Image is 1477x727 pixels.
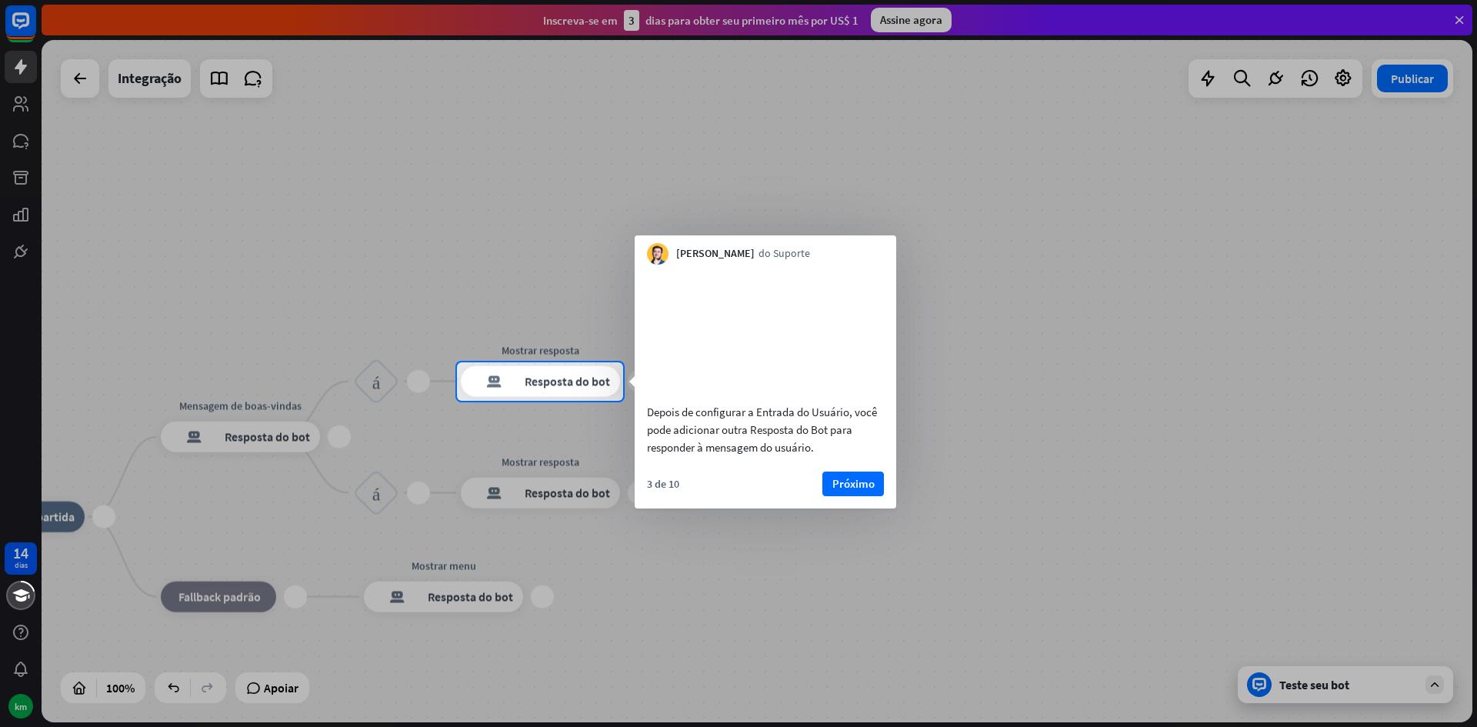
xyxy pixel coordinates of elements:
font: 3 de 10 [647,477,679,491]
font: Resposta do bot [525,374,610,389]
button: Próximo [822,472,884,496]
font: Próximo [832,476,875,491]
font: do Suporte [759,246,810,260]
font: resposta do bot de bloco [471,374,517,389]
font: Depois de configurar a Entrada do Usuário, você pode adicionar outra Resposta do Bot para respond... [647,405,877,455]
button: Abra o widget de bate-papo do LiveChat [12,6,58,52]
font: [PERSON_NAME] [676,246,755,260]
